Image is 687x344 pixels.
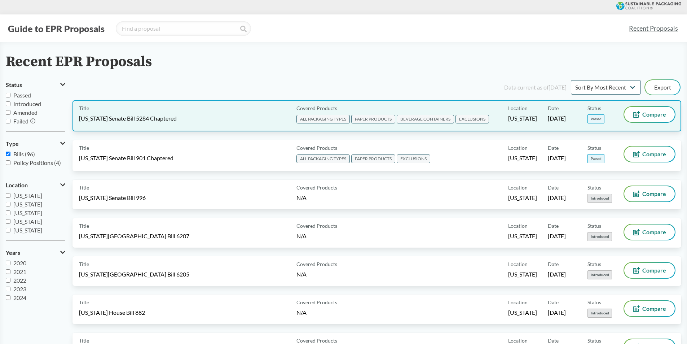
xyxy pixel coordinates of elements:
span: N/A [296,194,307,201]
span: [US_STATE] Senate Bill 901 Chaptered [79,154,173,162]
span: N/A [296,309,307,316]
span: Title [79,260,89,268]
span: Date [548,260,559,268]
input: [US_STATE] [6,193,10,198]
input: Introduced [6,101,10,106]
input: [US_STATE] [6,228,10,232]
span: Location [508,144,528,152]
span: 2024 [13,294,26,301]
span: [US_STATE][GEOGRAPHIC_DATA] Bill 6205 [79,270,189,278]
span: [US_STATE] Senate Bill 5284 Chaptered [79,114,177,122]
button: Type [6,138,65,150]
button: Location [6,179,65,191]
button: Guide to EPR Proposals [6,23,107,34]
input: 2023 [6,287,10,291]
span: Date [548,144,559,152]
span: Title [79,144,89,152]
span: Compare [642,267,666,273]
span: Status [587,184,601,191]
span: [US_STATE] [13,201,42,208]
input: Bills (96) [6,152,10,156]
span: [US_STATE] [508,154,537,162]
input: 2021 [6,269,10,274]
span: [US_STATE] [508,270,537,278]
span: Location [6,182,28,188]
span: Compare [642,151,666,157]
input: [US_STATE] [6,210,10,215]
span: ALL PACKAGING TYPES [296,115,350,123]
span: Compare [642,191,666,197]
span: Passed [587,114,604,123]
button: Status [6,79,65,91]
span: 2020 [13,260,26,266]
span: [DATE] [548,270,566,278]
span: [US_STATE] [508,194,537,202]
span: [DATE] [548,309,566,317]
span: [DATE] [548,194,566,202]
span: 2021 [13,268,26,275]
span: BEVERAGE CONTAINERS [397,115,454,123]
button: Compare [624,107,675,122]
span: EXCLUSIONS [397,154,430,163]
span: Location [508,222,528,230]
button: Years [6,247,65,259]
span: Title [79,222,89,230]
input: 2024 [6,295,10,300]
span: Title [79,104,89,112]
span: [US_STATE] Senate Bill 996 [79,194,146,202]
span: Introduced [587,194,612,203]
button: Compare [624,263,675,278]
span: 2023 [13,286,26,292]
a: Recent Proposals [626,20,681,36]
span: Location [508,104,528,112]
span: Covered Products [296,222,337,230]
span: PAPER PRODUCTS [351,115,395,123]
button: Compare [624,186,675,201]
span: [US_STATE] [13,209,42,216]
span: [US_STATE] [508,232,537,240]
span: Bills (96) [13,151,35,157]
span: Compare [642,229,666,235]
div: Data current as of [DATE] [504,83,567,92]
span: Introduced [13,100,41,107]
span: N/A [296,271,307,278]
input: Passed [6,93,10,97]
span: Date [548,222,559,230]
span: Amended [13,109,38,116]
span: Passed [587,154,604,163]
span: [DATE] [548,232,566,240]
span: Covered Products [296,104,337,112]
span: Covered Products [296,299,337,306]
span: Date [548,299,559,306]
span: [DATE] [548,154,566,162]
span: Status [587,260,601,268]
span: Policy Positions (4) [13,159,61,166]
span: Date [548,104,559,112]
span: 2022 [13,277,26,284]
span: Type [6,140,19,147]
input: Amended [6,110,10,115]
span: Compare [642,112,666,117]
input: 2022 [6,278,10,283]
button: Compare [624,225,675,240]
span: Status [587,144,601,152]
span: Introduced [587,232,612,241]
input: Policy Positions (4) [6,160,10,165]
span: [US_STATE] [508,309,537,317]
span: Years [6,249,20,256]
input: [US_STATE] [6,219,10,224]
span: Status [587,299,601,306]
span: Covered Products [296,184,337,191]
span: Status [587,104,601,112]
button: Compare [624,147,675,162]
span: Date [548,184,559,191]
span: Title [79,299,89,306]
span: [US_STATE] [508,114,537,122]
span: [US_STATE] House Bill 882 [79,309,145,317]
span: Covered Products [296,260,337,268]
span: Failed [13,118,28,125]
span: [DATE] [548,114,566,122]
span: Title [79,184,89,191]
span: Status [587,222,601,230]
span: Location [508,184,528,191]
